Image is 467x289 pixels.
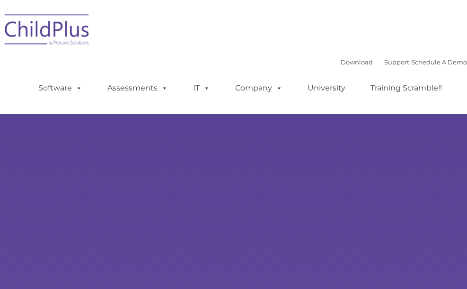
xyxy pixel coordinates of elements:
[29,79,92,98] a: Software
[184,79,220,98] a: IT
[226,79,292,98] a: Company
[298,79,355,98] a: University
[411,58,467,66] a: Schedule A Demo
[98,79,177,98] a: Assessments
[341,58,467,66] font: |
[341,58,373,66] a: Download
[361,79,451,98] a: Training Scramble!!
[384,58,409,66] a: Support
